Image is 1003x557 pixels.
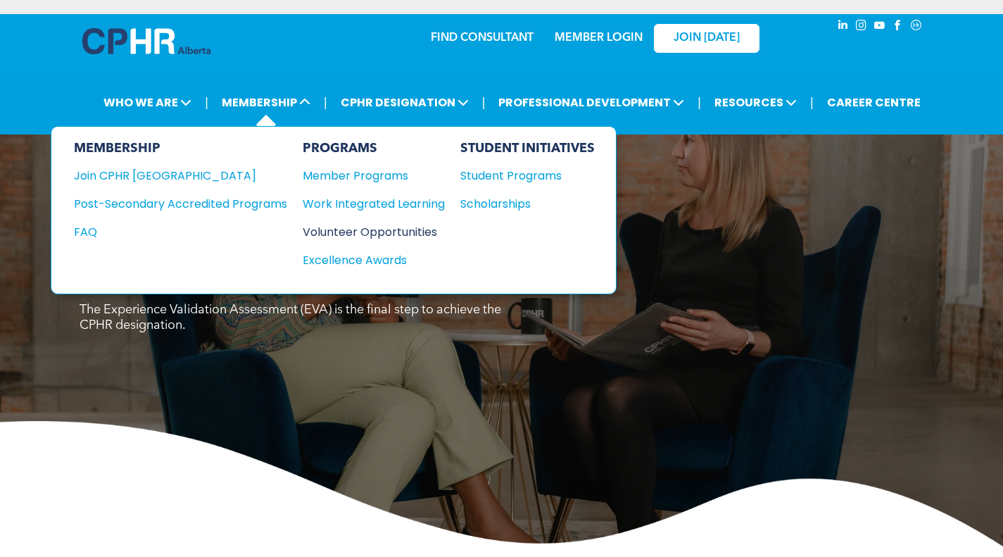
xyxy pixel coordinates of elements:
div: MEMBERSHIP [74,141,287,156]
a: facebook [890,18,906,37]
a: FIND CONSULTANT [431,32,534,44]
span: MEMBERSHIP [217,89,315,115]
div: Member Programs [303,167,431,184]
div: Scholarships [460,195,581,213]
a: Volunteer Opportunities [303,223,445,241]
a: instagram [854,18,869,37]
div: Volunteer Opportunities [303,223,431,241]
a: JOIN [DATE] [654,24,759,53]
span: WHO WE ARE [99,89,196,115]
img: A blue and white logo for cp alberta [82,28,210,54]
div: Join CPHR [GEOGRAPHIC_DATA] [74,167,266,184]
div: STUDENT INITIATIVES [460,141,595,156]
a: linkedin [835,18,851,37]
a: youtube [872,18,888,37]
span: The Experience Validation Assessment (EVA) is the final step to achieve the CPHR designation. [80,303,501,332]
span: CPHR DESIGNATION [336,89,473,115]
a: FAQ [74,223,287,241]
span: JOIN [DATE] [674,32,740,45]
li: | [810,88,814,117]
a: Join CPHR [GEOGRAPHIC_DATA] [74,167,287,184]
li: | [205,88,208,117]
div: Post-Secondary Accredited Programs [74,195,266,213]
a: Excellence Awards [303,251,445,269]
li: | [482,88,486,117]
li: | [698,88,701,117]
span: PROFESSIONAL DEVELOPMENT [494,89,688,115]
a: Work Integrated Learning [303,195,445,213]
span: RESOURCES [710,89,801,115]
div: PROGRAMS [303,141,445,156]
div: Excellence Awards [303,251,431,269]
div: Student Programs [460,167,581,184]
a: Social network [909,18,924,37]
a: Post-Secondary Accredited Programs [74,195,287,213]
div: FAQ [74,223,266,241]
li: | [324,88,327,117]
a: MEMBER LOGIN [555,32,643,44]
a: Student Programs [460,167,595,184]
a: Member Programs [303,167,445,184]
div: Work Integrated Learning [303,195,431,213]
a: CAREER CENTRE [823,89,925,115]
a: Scholarships [460,195,595,213]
